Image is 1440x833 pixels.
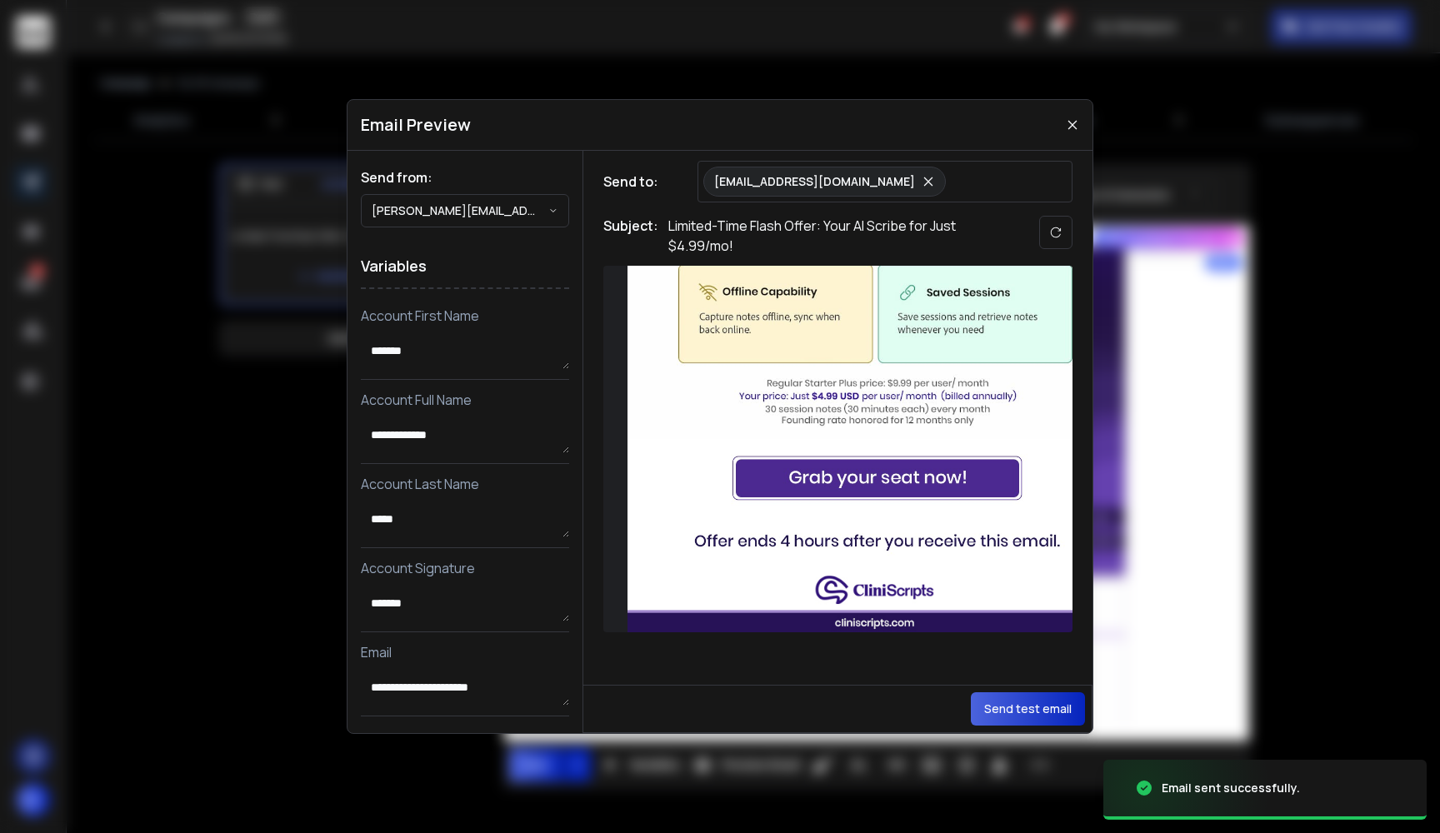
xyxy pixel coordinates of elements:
[361,167,569,187] h1: Send from:
[372,202,548,219] p: [PERSON_NAME][EMAIL_ADDRESS][DOMAIN_NAME]
[361,113,471,137] h1: Email Preview
[361,390,569,410] p: Account Full Name
[361,558,569,578] p: Account Signature
[603,172,670,192] h1: Send to:
[361,244,569,289] h1: Variables
[714,173,915,190] p: [EMAIL_ADDRESS][DOMAIN_NAME]
[627,518,1127,566] img: 40fac5a5-5132-4fc9-9a81-e8fa1b7adbda.jpeg
[627,566,1127,632] img: 94f90370-5d0f-4328-a6ff-10e368a2e3de.jpeg
[1162,780,1300,796] div: Email sent successfully.
[361,474,569,494] p: Account Last Name
[603,216,658,256] h1: Subject:
[627,439,1127,518] img: e65ace51-3392-4ce7-85df-354efd5cdedd.jpeg
[668,216,1002,256] p: Limited-Time Flash Offer: Your AI Scribe for Just $4.99/mo!
[971,692,1085,726] button: Send test email
[361,306,569,326] p: Account First Name
[361,642,569,662] p: Email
